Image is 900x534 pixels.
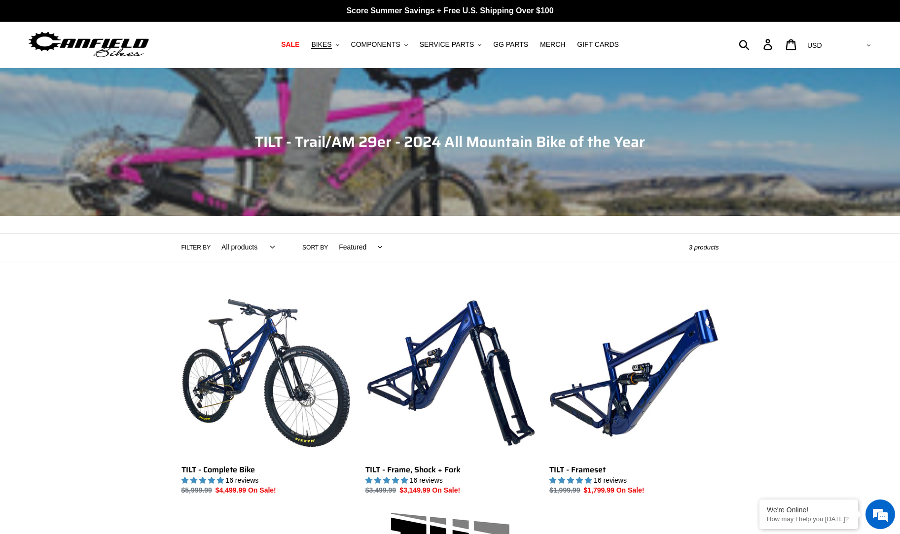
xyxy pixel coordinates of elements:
span: GG PARTS [493,40,528,49]
span: COMPONENTS [351,40,400,49]
a: GG PARTS [488,38,533,51]
span: SERVICE PARTS [420,40,474,49]
button: SERVICE PARTS [415,38,486,51]
input: Search [744,34,769,55]
span: MERCH [540,40,565,49]
div: We're Online! [767,506,851,514]
a: MERCH [535,38,570,51]
img: Canfield Bikes [27,29,150,60]
label: Sort by [302,243,328,252]
label: Filter by [181,243,211,252]
span: GIFT CARDS [577,40,619,49]
span: BIKES [311,40,331,49]
button: BIKES [306,38,344,51]
a: SALE [276,38,304,51]
span: 3 products [689,244,719,251]
a: GIFT CARDS [572,38,624,51]
button: COMPONENTS [346,38,413,51]
span: TILT - Trail/AM 29er - 2024 All Mountain Bike of the Year [255,130,645,153]
span: SALE [281,40,299,49]
p: How may I help you today? [767,515,851,523]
